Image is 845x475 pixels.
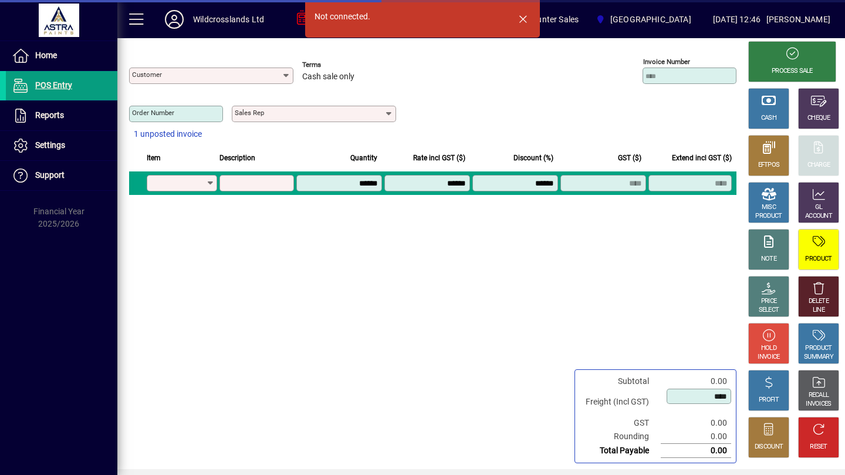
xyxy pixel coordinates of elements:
div: PROCESS SALE [772,67,813,76]
div: SUMMARY [804,353,833,362]
div: PROFIT [759,396,779,405]
td: 0.00 [661,444,731,458]
span: GST ($) [618,151,641,164]
a: Settings [6,131,117,160]
span: Home [35,50,57,60]
div: RESET [810,443,827,452]
div: ACCOUNT [805,212,832,221]
td: 0.00 [661,375,731,388]
td: GST [580,416,661,430]
td: 0.00 [661,416,731,430]
div: PRODUCT [805,255,832,264]
span: Christchurch [590,9,695,30]
span: Extend incl GST ($) [672,151,732,164]
div: EFTPOS [758,161,780,170]
span: [GEOGRAPHIC_DATA] [610,10,691,29]
div: INVOICE [758,353,779,362]
span: Support [35,170,65,180]
span: Terms [302,61,373,69]
div: RECALL [809,391,829,400]
td: Subtotal [580,375,661,388]
div: DELETE [809,297,829,306]
div: HOLD [761,344,776,353]
mat-label: Invoice number [643,58,690,66]
span: 1 unposted invoice [134,128,202,140]
td: Rounding [580,430,661,444]
div: CHARGE [807,161,830,170]
span: Description [219,151,255,164]
div: INVOICES [806,400,831,409]
span: Settings [35,140,65,150]
div: [PERSON_NAME] [766,10,830,29]
div: LINE [813,306,824,315]
span: Reports [35,110,64,120]
td: Total Payable [580,444,661,458]
div: PRODUCT [805,344,832,353]
div: DISCOUNT [755,443,783,452]
span: Cash sale only [302,72,354,82]
mat-label: Customer [132,70,162,79]
span: POS Entry [35,80,72,90]
a: Home [6,41,117,70]
div: CHEQUE [807,114,830,123]
div: CASH [761,114,776,123]
a: Reports [6,101,117,130]
mat-label: Sales rep [235,109,264,117]
td: 0.00 [661,430,731,444]
span: Quantity [350,151,377,164]
div: PRICE [761,297,777,306]
div: GL [815,203,823,212]
div: SELECT [759,306,779,315]
td: Freight (Incl GST) [580,388,661,416]
div: Wildcrosslands Ltd [193,10,264,29]
span: Discount (%) [513,151,553,164]
span: [DATE] 12:46 [707,10,766,29]
span: Item [147,151,161,164]
a: Support [6,161,117,190]
div: MISC [762,203,776,212]
button: 1 unposted invoice [129,124,207,145]
button: Profile [156,9,193,30]
div: NOTE [761,255,776,264]
span: Rate incl GST ($) [413,151,465,164]
mat-label: Order number [132,109,174,117]
div: PRODUCT [755,212,782,221]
